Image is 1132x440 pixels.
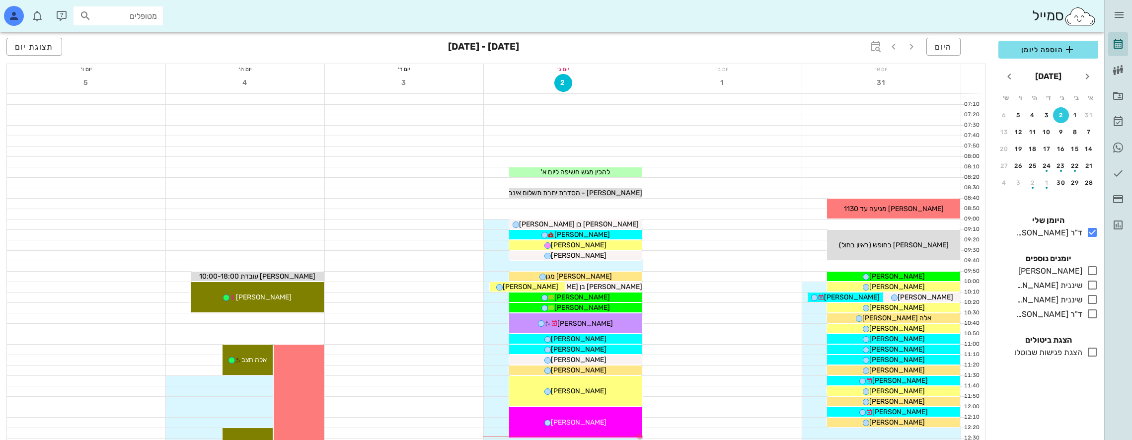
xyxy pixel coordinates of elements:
div: שיננית [PERSON_NAME] [1012,280,1082,292]
span: [PERSON_NAME] [554,230,610,239]
button: 28 [1081,175,1097,191]
div: 10:10 [961,288,981,296]
div: 21 [1081,162,1097,169]
span: [PERSON_NAME] [824,293,880,301]
span: [PERSON_NAME] [869,335,925,343]
span: [PERSON_NAME] [551,241,606,249]
button: 31 [872,74,890,92]
div: 11:10 [961,351,981,359]
div: 2 [1053,112,1069,119]
th: ד׳ [1042,89,1055,106]
div: 10:30 [961,309,981,317]
span: 1 [713,78,731,87]
button: 24 [1039,158,1055,174]
div: 31 [1081,112,1097,119]
span: 5 [77,78,95,87]
span: תצוגת יום [15,42,54,52]
div: 24 [1039,162,1055,169]
img: SmileCloud logo [1064,6,1096,26]
div: 11:20 [961,361,981,369]
span: [PERSON_NAME] [872,408,928,416]
div: 17 [1039,146,1055,152]
div: 25 [1025,162,1041,169]
button: 15 [1067,141,1083,157]
button: 31 [1081,107,1097,123]
th: ה׳ [1028,89,1041,106]
div: 29 [1067,179,1083,186]
button: 21 [1081,158,1097,174]
span: [PERSON_NAME] בחופש (ראיון בחול) [839,241,949,249]
button: 7 [1081,124,1097,140]
span: [PERSON_NAME] מגיעה עד 1130 [844,205,944,213]
div: סמייל [1032,5,1096,27]
button: 30 [1053,175,1069,191]
div: 11:00 [961,340,981,349]
button: הוספה ליומן [998,41,1098,59]
div: 12:10 [961,413,981,422]
span: [PERSON_NAME] [869,324,925,333]
span: [PERSON_NAME] [869,387,925,395]
button: 27 [996,158,1012,174]
div: 12:20 [961,424,981,432]
div: 18 [1025,146,1041,152]
button: היום [926,38,961,56]
span: [PERSON_NAME] עובדת 10:00-18:00 [199,272,315,281]
div: 09:00 [961,215,981,223]
span: [PERSON_NAME] [869,272,925,281]
div: 12:00 [961,403,981,411]
span: [PERSON_NAME] [551,418,606,427]
div: 09:30 [961,246,981,255]
div: יום ו׳ [7,64,165,74]
th: ג׳ [1056,89,1069,106]
span: תג [29,8,35,14]
div: 4 [1025,112,1041,119]
div: [PERSON_NAME] [1014,265,1082,277]
div: 14 [1081,146,1097,152]
span: [PERSON_NAME] [551,387,606,395]
button: 17 [1039,141,1055,157]
span: [PERSON_NAME] [869,418,925,427]
button: חודש שעבר [1078,68,1096,85]
div: 07:50 [961,142,981,150]
span: [PERSON_NAME] [557,319,613,328]
span: 2 [555,78,572,87]
div: 12 [1011,129,1027,136]
div: 3 [1039,112,1055,119]
span: [PERSON_NAME] [872,376,928,385]
button: 22 [1067,158,1083,174]
button: 20 [996,141,1012,157]
div: 09:20 [961,236,981,244]
div: יום א׳ [802,64,961,74]
button: חודש הבא [1000,68,1018,85]
button: 3 [395,74,413,92]
div: 08:30 [961,184,981,192]
div: יום ג׳ [484,64,642,74]
div: יום ב׳ [643,64,802,74]
span: [PERSON_NAME] [551,345,606,354]
div: 20 [996,146,1012,152]
button: 2 [554,74,572,92]
span: [PERSON_NAME] [236,293,292,301]
button: 4 [1025,107,1041,123]
span: [PERSON_NAME] [554,303,610,312]
button: 4 [996,175,1012,191]
span: 4 [236,78,254,87]
span: [PERSON_NAME] - הסדרת יתרת תשלום אינב [509,189,642,197]
button: 2 [1053,107,1069,123]
div: 23 [1053,162,1069,169]
div: 8 [1067,129,1083,136]
div: 27 [996,162,1012,169]
span: [PERSON_NAME] מגן [546,272,612,281]
div: יום ה׳ [166,64,324,74]
div: 2 [1025,179,1041,186]
span: [PERSON_NAME] [551,251,606,260]
span: [PERSON_NAME] [898,293,953,301]
button: 8 [1067,124,1083,140]
span: [PERSON_NAME] [869,303,925,312]
button: 5 [77,74,95,92]
div: 07:10 [961,100,981,109]
div: 10:50 [961,330,981,338]
th: א׳ [1084,89,1097,106]
div: 10:00 [961,278,981,286]
h3: [DATE] - [DATE] [448,38,519,58]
